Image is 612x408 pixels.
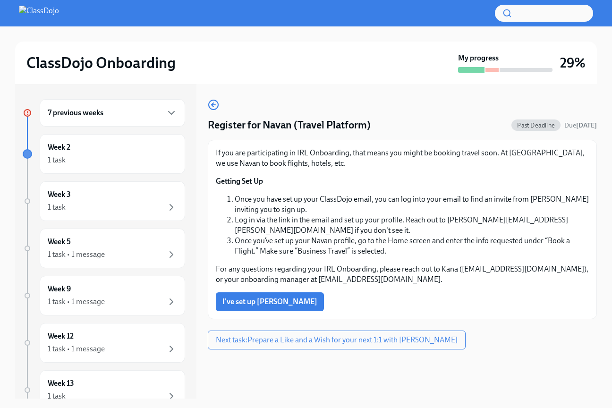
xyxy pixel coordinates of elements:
[23,323,185,363] a: Week 121 task • 1 message
[208,118,371,132] h4: Register for Navan (Travel Platform)
[222,297,317,306] span: I've set up [PERSON_NAME]
[216,264,589,285] p: For any questions regarding your IRL Onboarding, please reach out to Kana ([EMAIL_ADDRESS][DOMAIN...
[48,189,71,200] h6: Week 3
[48,108,103,118] h6: 7 previous weeks
[48,249,105,260] div: 1 task • 1 message
[458,53,499,63] strong: My progress
[511,122,561,129] span: Past Deadline
[564,121,597,129] span: Due
[564,121,597,130] span: August 14th, 2025 09:00
[40,99,185,127] div: 7 previous weeks
[48,391,66,401] div: 1 task
[216,148,589,169] p: If you are participating in IRL Onboarding, that means you might be booking travel soon. At [GEOG...
[48,378,74,389] h6: Week 13
[216,177,263,186] strong: Getting Set Up
[208,331,466,349] button: Next task:Prepare a Like and a Wish for your next 1:1 with [PERSON_NAME]
[576,121,597,129] strong: [DATE]
[48,331,74,341] h6: Week 12
[23,181,185,221] a: Week 31 task
[235,194,589,215] li: Once you have set up your ClassDojo email, you can log into your email to find an invite from [PE...
[216,335,458,345] span: Next task : Prepare a Like and a Wish for your next 1:1 with [PERSON_NAME]
[23,134,185,174] a: Week 21 task
[26,53,176,72] h2: ClassDojo Onboarding
[216,292,324,311] button: I've set up [PERSON_NAME]
[560,54,586,71] h3: 29%
[48,155,66,165] div: 1 task
[48,142,70,153] h6: Week 2
[48,202,66,212] div: 1 task
[235,236,589,256] li: Once you’ve set up your Navan profile, go to the Home screen and enter the info requested under “...
[48,284,71,294] h6: Week 9
[235,215,589,236] li: Log in via the link in the email and set up your profile. Reach out to [PERSON_NAME][EMAIL_ADDRES...
[48,344,105,354] div: 1 task • 1 message
[48,297,105,307] div: 1 task • 1 message
[48,237,71,247] h6: Week 5
[23,276,185,315] a: Week 91 task • 1 message
[23,229,185,268] a: Week 51 task • 1 message
[19,6,59,21] img: ClassDojo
